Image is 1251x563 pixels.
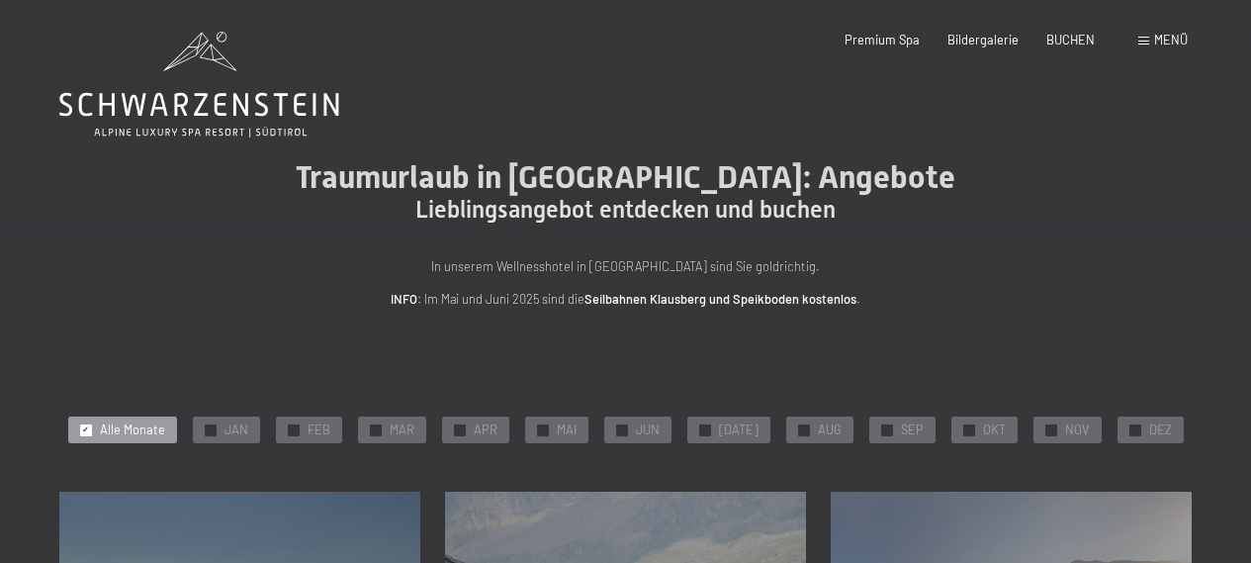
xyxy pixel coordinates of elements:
[224,422,248,439] span: JAN
[584,291,856,307] strong: Seilbahnen Klausberg und Speikboden kostenlos
[618,424,625,435] span: ✓
[100,422,165,439] span: Alle Monate
[1154,32,1188,47] span: Menü
[296,158,955,196] span: Traumurlaub in [GEOGRAPHIC_DATA]: Angebote
[1046,32,1095,47] a: BUCHEN
[1065,422,1090,439] span: NOV
[800,424,807,435] span: ✓
[539,424,546,435] span: ✓
[983,422,1006,439] span: OKT
[372,424,379,435] span: ✓
[701,424,708,435] span: ✓
[230,256,1022,276] p: In unserem Wellnesshotel in [GEOGRAPHIC_DATA] sind Sie goldrichtig.
[557,422,577,439] span: MAI
[391,291,417,307] strong: INFO
[1131,424,1138,435] span: ✓
[965,424,972,435] span: ✓
[901,422,924,439] span: SEP
[1149,422,1172,439] span: DEZ
[308,422,330,439] span: FEB
[1047,424,1054,435] span: ✓
[390,422,414,439] span: MAR
[719,422,759,439] span: [DATE]
[636,422,660,439] span: JUN
[947,32,1019,47] a: Bildergalerie
[818,422,842,439] span: AUG
[456,424,463,435] span: ✓
[474,422,497,439] span: APR
[883,424,890,435] span: ✓
[415,196,836,224] span: Lieblingsangebot entdecken und buchen
[207,424,214,435] span: ✓
[82,424,89,435] span: ✓
[845,32,920,47] a: Premium Spa
[230,289,1022,309] p: : Im Mai und Juni 2025 sind die .
[290,424,297,435] span: ✓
